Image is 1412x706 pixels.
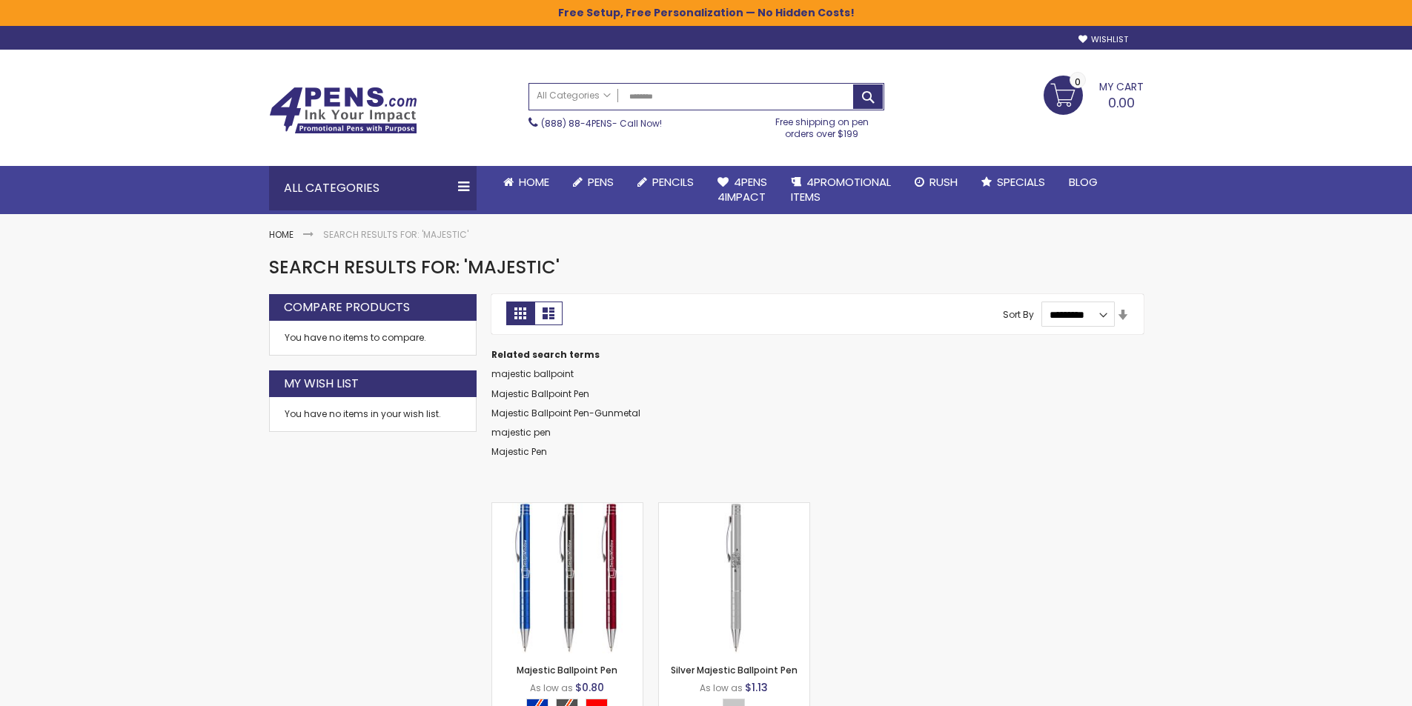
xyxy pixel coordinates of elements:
label: Sort By [1003,308,1034,321]
a: Silver Majestic Ballpoint Pen [659,502,809,515]
span: 0 [1075,75,1081,89]
span: As low as [700,682,743,694]
a: 0.00 0 [1044,76,1144,113]
div: You have no items to compare. [269,321,477,356]
a: Blog [1057,166,1110,199]
a: Majestic Ballpoint Pen-Gunmetal [491,407,640,419]
strong: Compare Products [284,299,410,316]
a: Home [269,228,294,241]
div: All Categories [269,166,477,210]
a: Wishlist [1078,34,1128,45]
span: Specials [997,174,1045,190]
span: 4Pens 4impact [717,174,767,204]
span: Search results for: 'majestic' [269,255,560,279]
a: Rush [903,166,969,199]
a: Majestic Pen [491,445,547,458]
span: - Call Now! [541,117,662,130]
img: Majestic Ballpoint Pen [492,503,643,653]
span: $1.13 [745,680,768,695]
strong: Search results for: 'majestic' [323,228,468,241]
span: All Categories [537,90,611,101]
img: Silver Majestic Ballpoint Pen [659,503,809,653]
a: (888) 88-4PENS [541,117,612,130]
a: Home [491,166,561,199]
span: Pens [588,174,614,190]
a: majestic pen [491,426,551,439]
span: Rush [929,174,958,190]
strong: Grid [506,302,534,325]
a: Majestic Ballpoint Pen [491,387,589,400]
div: Free shipping on pen orders over $199 [760,110,884,140]
a: Specials [969,166,1057,199]
span: 0.00 [1108,93,1135,112]
span: 4PROMOTIONAL ITEMS [791,174,891,204]
a: All Categories [529,84,618,108]
a: 4PROMOTIONALITEMS [779,166,903,214]
span: $0.80 [575,680,604,695]
img: 4Pens Custom Pens and Promotional Products [269,87,417,134]
a: 4Pens4impact [706,166,779,214]
a: Majestic Ballpoint Pen [492,502,643,515]
a: Pens [561,166,626,199]
span: Pencils [652,174,694,190]
a: majestic ballpoint [491,367,574,380]
span: As low as [530,682,573,694]
a: Pencils [626,166,706,199]
dt: Related search terms [491,349,1144,361]
a: Majestic Ballpoint Pen [517,664,617,676]
span: Blog [1069,174,1098,190]
a: Silver Majestic Ballpoint Pen [671,664,798,676]
strong: My Wish List [284,376,359,392]
span: Home [519,174,549,190]
div: You have no items in your wish list. [285,408,461,420]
